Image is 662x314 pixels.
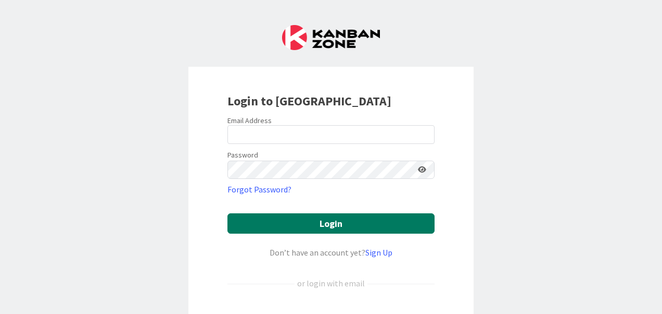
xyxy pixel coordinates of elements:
img: Kanban Zone [282,25,380,50]
div: Don’t have an account yet? [227,246,435,259]
label: Email Address [227,116,272,125]
label: Password [227,150,258,161]
a: Sign Up [365,247,392,258]
div: or login with email [295,277,367,289]
a: Forgot Password? [227,183,291,196]
b: Login to [GEOGRAPHIC_DATA] [227,93,391,109]
button: Login [227,213,435,234]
